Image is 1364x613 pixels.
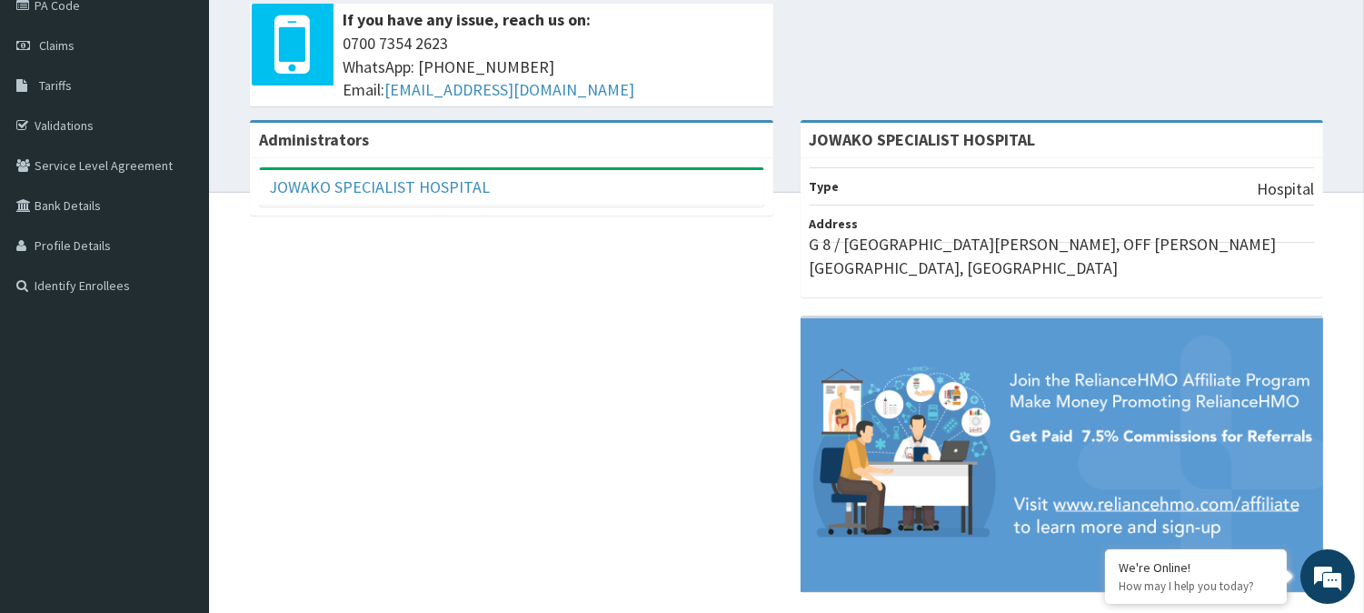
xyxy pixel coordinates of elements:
[259,129,369,150] b: Administrators
[810,129,1036,150] strong: JOWAKO SPECIALIST HOSPITAL
[39,37,75,54] span: Claims
[39,77,72,94] span: Tariffs
[1257,177,1314,201] p: Hospital
[384,79,634,100] a: [EMAIL_ADDRESS][DOMAIN_NAME]
[269,176,490,197] a: JOWAKO SPECIALIST HOSPITAL
[343,32,764,102] span: 0700 7354 2623 WhatsApp: [PHONE_NUMBER] Email:
[1119,578,1273,594] p: How may I help you today?
[810,216,859,232] b: Address
[810,178,840,195] b: Type
[343,9,591,30] b: If you have any issue, reach us on:
[810,233,1315,279] p: G 8 / [GEOGRAPHIC_DATA][PERSON_NAME], OFF [PERSON_NAME][GEOGRAPHIC_DATA], [GEOGRAPHIC_DATA]
[1119,559,1273,576] div: We're Online!
[801,318,1324,592] img: provider-team-banner.png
